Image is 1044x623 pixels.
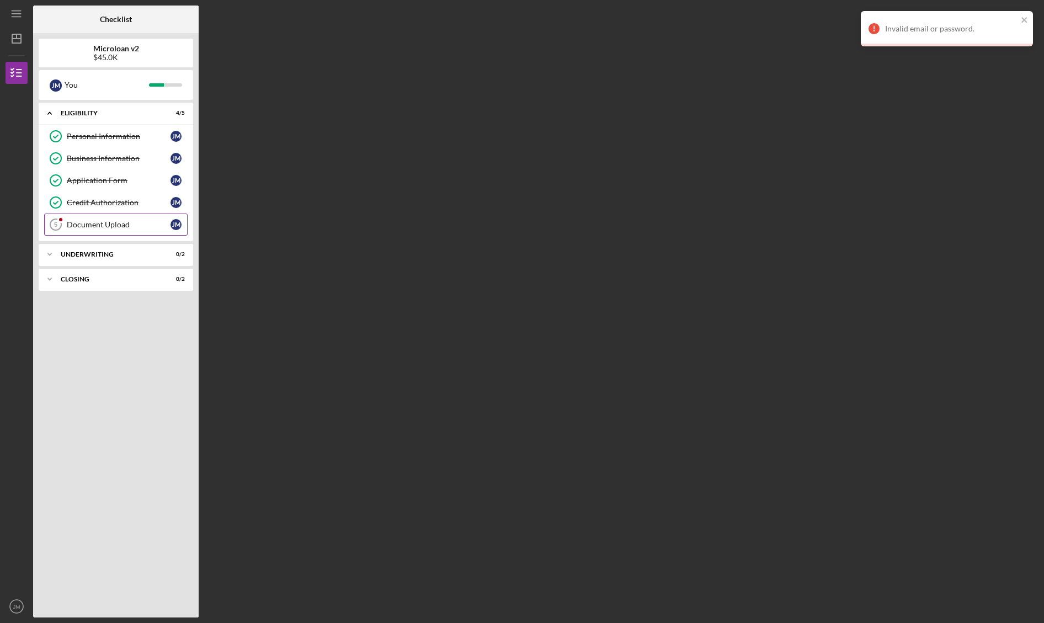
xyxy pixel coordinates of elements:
[44,147,188,169] a: Business InformationJM
[67,132,171,141] div: Personal Information
[93,44,139,53] b: Microloan v2
[44,191,188,214] a: Credit AuthorizationJM
[165,251,185,258] div: 0 / 2
[44,169,188,191] a: Application FormJM
[67,220,171,229] div: Document Upload
[6,595,28,617] button: JM
[61,251,157,258] div: Underwriting
[54,221,57,228] tspan: 5
[171,219,182,230] div: J M
[67,154,171,163] div: Business Information
[44,214,188,236] a: 5Document UploadJM
[67,176,171,185] div: Application Form
[50,79,62,92] div: J M
[61,110,157,116] div: Eligibility
[65,76,149,94] div: You
[171,197,182,208] div: J M
[13,604,20,610] text: JM
[61,276,157,283] div: Closing
[93,53,139,62] div: $45.0K
[67,198,171,207] div: Credit Authorization
[1021,15,1029,26] button: close
[171,153,182,164] div: J M
[885,24,1018,33] div: Invalid email or password.
[44,125,188,147] a: Personal InformationJM
[165,110,185,116] div: 4 / 5
[100,15,132,24] b: Checklist
[171,131,182,142] div: J M
[171,175,182,186] div: J M
[165,276,185,283] div: 0 / 2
